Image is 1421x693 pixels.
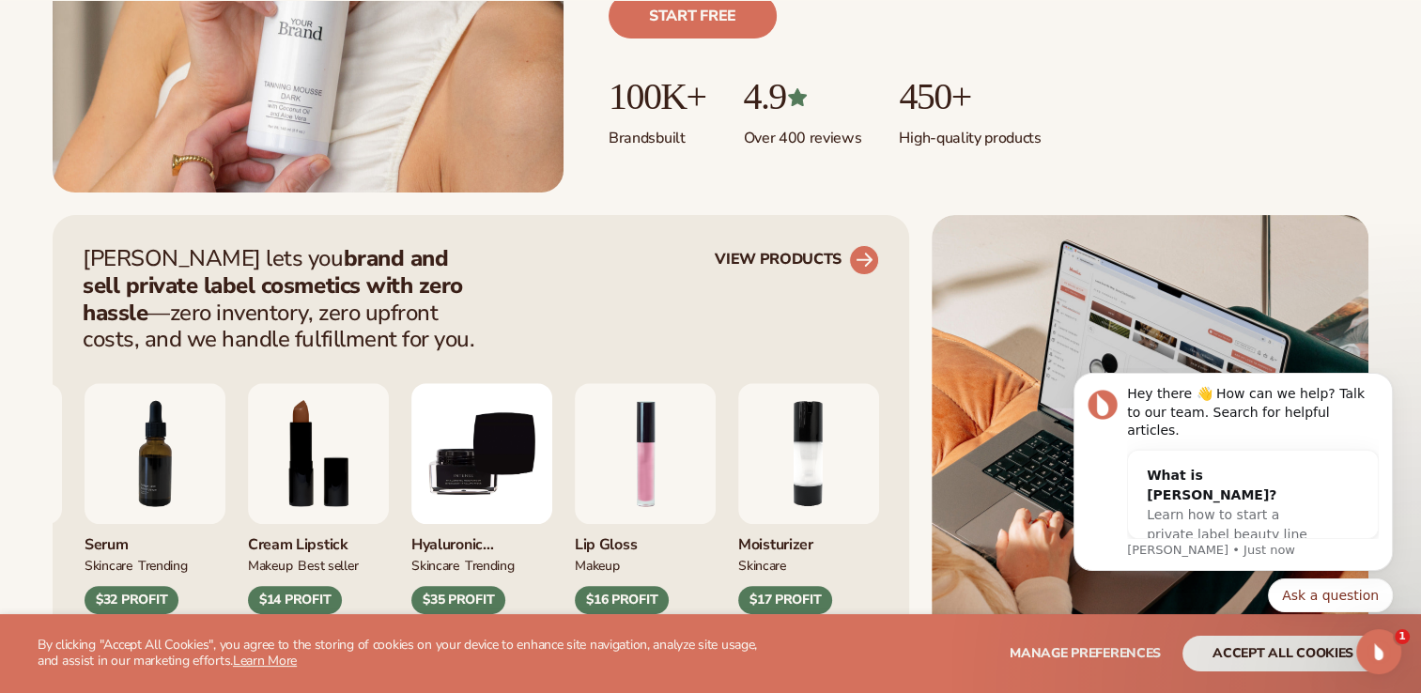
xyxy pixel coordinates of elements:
div: 8 / 9 [248,383,389,614]
a: VIEW PRODUCTS [715,245,879,275]
p: [PERSON_NAME] lets you —zero inventory, zero upfront costs, and we handle fulfillment for you. [83,245,487,353]
div: Moisturizer [738,524,879,555]
img: Collagen and retinol serum. [85,383,225,524]
div: $14 PROFIT [248,586,342,614]
div: Hyaluronic moisturizer [411,524,552,555]
img: Shopify Image 5 [932,215,1368,645]
div: 9 / 9 [411,383,552,614]
div: $32 PROFIT [85,586,178,614]
div: $16 PROFIT [575,586,669,614]
p: 4.9 [743,76,861,117]
img: Hyaluronic Moisturizer [411,383,552,524]
div: SKINCARE [85,555,132,575]
span: 1 [1395,629,1410,644]
div: MAKEUP [248,555,292,575]
div: 7 / 9 [85,383,225,614]
a: Learn More [233,652,297,670]
div: Cream Lipstick [248,524,389,555]
div: SKINCARE [738,555,786,575]
div: TRENDING [465,555,515,575]
div: Lip Gloss [575,524,716,555]
img: Moisturizing lotion. [738,383,879,524]
p: 100K+ [609,76,705,117]
div: $17 PROFIT [738,586,832,614]
img: Pink lip gloss. [575,383,716,524]
img: Luxury cream lipstick. [248,383,389,524]
iframe: Intercom live chat [1356,629,1401,674]
div: MAKEUP [575,555,619,575]
p: Brands built [609,117,705,148]
div: $35 PROFIT [411,586,505,614]
p: 450+ [899,76,1041,117]
strong: brand and sell private label cosmetics with zero hassle [83,243,463,328]
div: Serum [85,524,225,555]
div: BEST SELLER [298,555,358,575]
p: Over 400 reviews [743,117,861,148]
p: High-quality products [899,117,1041,148]
div: SKINCARE [411,555,459,575]
p: By clicking "Accept All Cookies", you agree to the storing of cookies on your device to enhance s... [38,638,771,670]
div: TRENDING [138,555,188,575]
button: Manage preferences [1010,636,1161,671]
div: 2 / 9 [738,383,879,614]
div: 1 / 9 [575,383,716,614]
span: Manage preferences [1010,644,1161,662]
iframe: Intercom notifications message [1045,368,1421,684]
